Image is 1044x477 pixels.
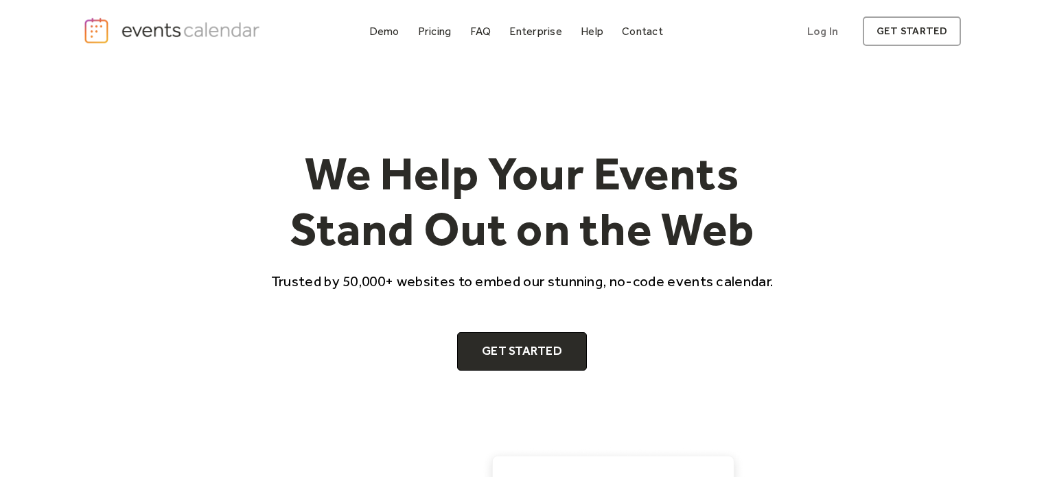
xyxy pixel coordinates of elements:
a: Enterprise [504,22,567,40]
div: FAQ [470,27,491,35]
a: FAQ [465,22,497,40]
div: Demo [369,27,399,35]
a: Contact [616,22,669,40]
p: Trusted by 50,000+ websites to embed our stunning, no-code events calendar. [259,271,786,291]
h1: We Help Your Events Stand Out on the Web [259,146,786,257]
div: Pricing [418,27,452,35]
a: Demo [364,22,405,40]
div: Contact [622,27,663,35]
a: Pricing [413,22,457,40]
a: get started [863,16,961,46]
a: Get Started [457,332,587,371]
a: Log In [793,16,852,46]
a: Help [575,22,609,40]
div: Enterprise [509,27,561,35]
div: Help [581,27,603,35]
